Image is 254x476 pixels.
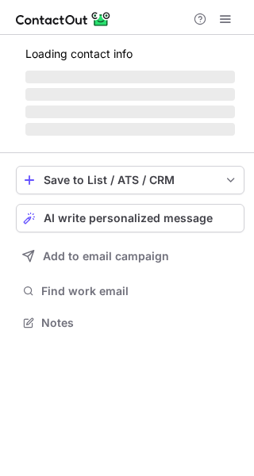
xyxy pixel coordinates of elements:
span: ‌ [25,123,235,136]
span: ‌ [25,106,235,118]
span: Add to email campaign [43,250,169,263]
span: Find work email [41,284,238,298]
span: AI write personalized message [44,212,213,225]
img: ContactOut v5.3.10 [16,10,111,29]
span: ‌ [25,88,235,101]
span: ‌ [25,71,235,83]
button: Find work email [16,280,244,302]
span: Notes [41,316,238,330]
button: Add to email campaign [16,242,244,271]
button: save-profile-one-click [16,166,244,194]
button: Notes [16,312,244,334]
button: AI write personalized message [16,204,244,232]
p: Loading contact info [25,48,235,60]
div: Save to List / ATS / CRM [44,174,217,186]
